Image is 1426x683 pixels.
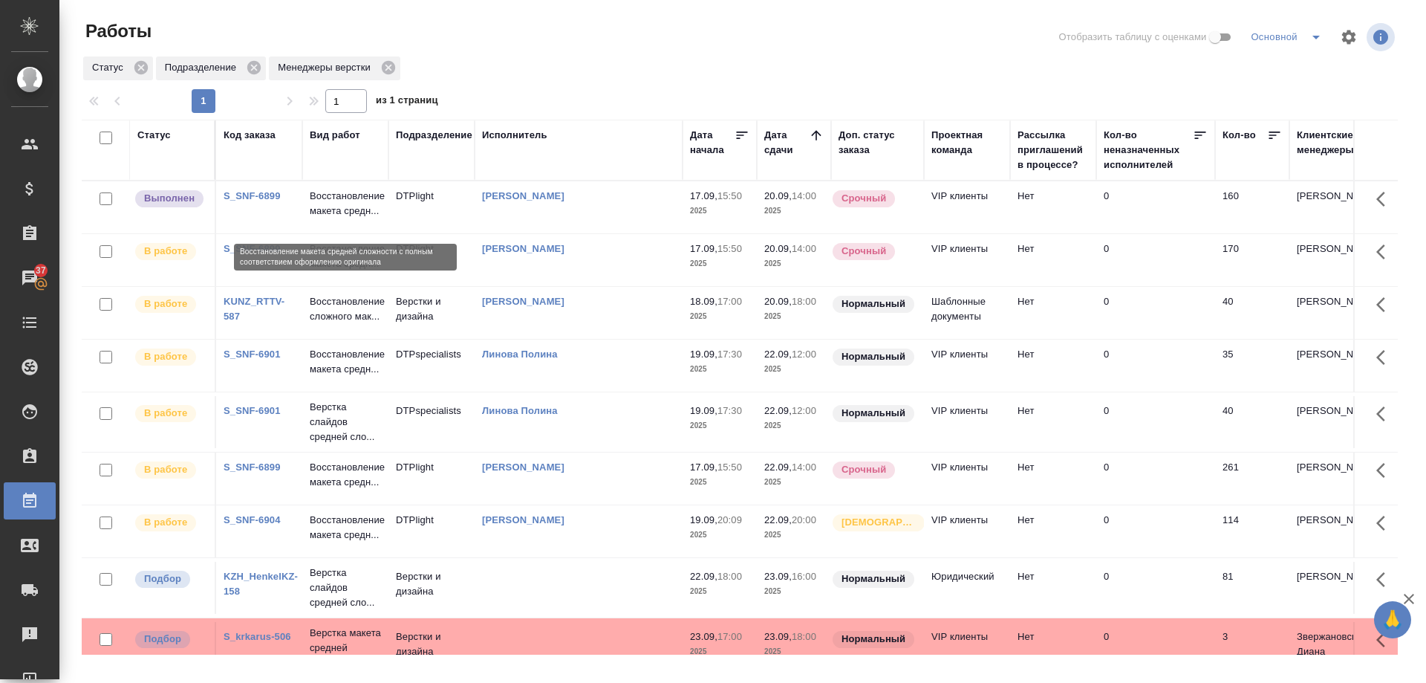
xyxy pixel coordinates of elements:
[841,406,905,421] p: Нормальный
[1367,340,1403,375] button: Здесь прячутся важные кнопки
[690,256,749,271] p: 2025
[224,571,298,597] a: KZH_HenkelKZ-158
[82,19,152,43] span: Работы
[1104,128,1193,172] div: Кол-во неназначенных исполнителей
[224,190,281,201] a: S_SNF-6899
[924,396,1010,448] td: VIP клиенты
[717,462,742,473] p: 15:50
[924,622,1010,674] td: VIP клиенты
[388,396,475,448] td: DTPspecialists
[717,514,742,525] p: 20:09
[764,462,792,473] p: 22.09,
[1096,396,1215,448] td: 0
[134,294,207,314] div: Исполнитель выполняет работу
[224,243,281,254] a: S_SNF-6899
[388,505,475,557] td: DTPlight
[690,309,749,324] p: 2025
[144,349,187,364] p: В работе
[1018,128,1089,172] div: Рассылка приглашений в процессе?
[764,514,792,525] p: 22.09,
[1010,234,1096,286] td: Нет
[137,128,171,143] div: Статус
[764,528,824,543] p: 2025
[134,569,207,589] div: Можно подбирать исполнителей
[144,462,187,477] p: В работе
[4,259,56,297] a: 37
[224,349,281,360] a: S_SNF-6901
[482,128,547,143] div: Исполнитель
[1096,453,1215,505] td: 0
[144,572,181,586] p: Подбор
[278,60,376,75] p: Менеджеры верстки
[134,347,207,367] div: Исполнитель выполняет работу
[764,362,824,377] p: 2025
[764,418,824,433] p: 2025
[764,309,824,324] p: 2025
[1010,562,1096,614] td: Нет
[690,190,717,201] p: 17.09,
[764,190,792,201] p: 20.09,
[924,562,1010,614] td: Юридический
[1247,25,1331,49] div: split button
[27,263,55,278] span: 37
[1215,562,1289,614] td: 81
[144,244,187,259] p: В работе
[931,128,1003,158] div: Проектная команда
[1222,128,1256,143] div: Кол-во
[1010,287,1096,339] td: Нет
[310,189,381,219] p: Восстановление макета средн...
[1096,181,1215,233] td: 0
[690,475,749,490] p: 2025
[924,340,1010,392] td: VIP клиенты
[717,243,742,254] p: 15:50
[690,243,717,254] p: 17.09,
[792,349,816,360] p: 12:00
[83,56,153,80] div: Статус
[841,515,916,530] p: [DEMOGRAPHIC_DATA]
[310,294,381,324] p: Восстановление сложного мак...
[224,462,281,473] a: S_SNF-6899
[924,234,1010,286] td: VIP клиенты
[482,296,564,307] a: [PERSON_NAME]
[690,296,717,307] p: 18.09,
[1010,396,1096,448] td: Нет
[224,514,281,525] a: S_SNF-6904
[1367,622,1403,658] button: Здесь прячутся важные кнопки
[1096,562,1215,614] td: 0
[376,91,438,113] span: из 1 страниц
[156,56,266,80] div: Подразделение
[388,287,475,339] td: Верстки и дизайна
[1096,287,1215,339] td: 0
[841,244,886,259] p: Срочный
[841,462,886,477] p: Срочный
[690,631,717,642] p: 23.09,
[690,418,749,433] p: 2025
[841,297,905,311] p: Нормальный
[310,347,381,377] p: Восстановление макета средн...
[388,181,475,233] td: DTPlight
[764,644,824,659] p: 2025
[690,644,749,659] p: 2025
[1096,340,1215,392] td: 0
[134,629,207,650] div: Можно подбирать исполнителей
[839,128,917,158] div: Доп. статус заказа
[1215,287,1289,339] td: 40
[1374,601,1411,638] button: 🙏
[1215,453,1289,505] td: 261
[144,632,181,647] p: Подбор
[310,513,381,543] p: Восстановление макета средн...
[690,571,717,582] p: 22.09,
[1289,287,1375,339] td: [PERSON_NAME]
[144,297,187,311] p: В работе
[690,528,749,543] p: 2025
[792,462,816,473] p: 14:00
[764,584,824,599] p: 2025
[690,514,717,525] p: 19.09,
[764,243,792,254] p: 20.09,
[1215,340,1289,392] td: 35
[396,128,472,143] div: Подразделение
[717,296,742,307] p: 17:00
[1367,181,1403,217] button: Здесь прячутся важные кнопки
[717,571,742,582] p: 18:00
[717,631,742,642] p: 17:00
